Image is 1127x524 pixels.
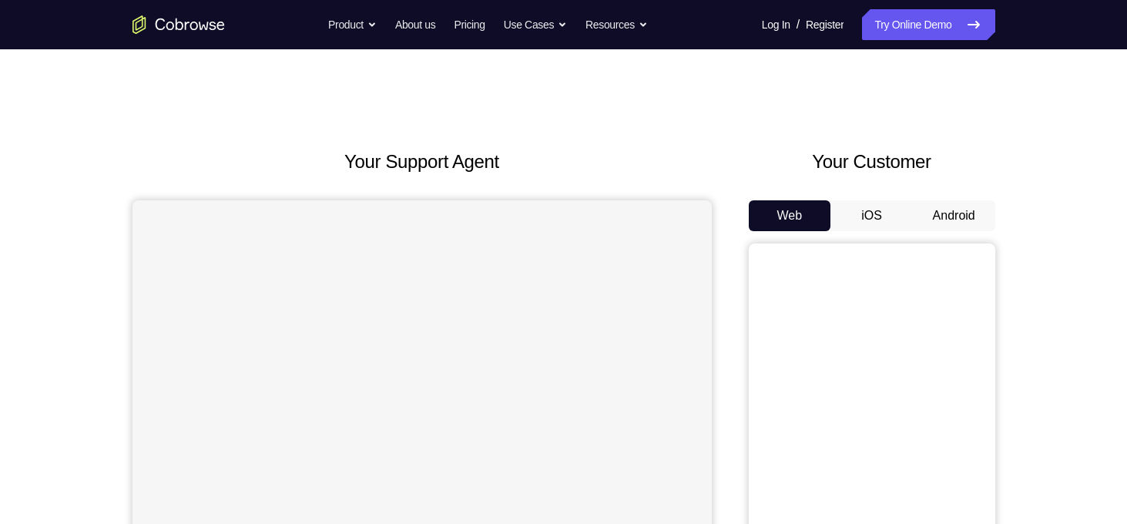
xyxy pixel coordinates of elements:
[749,200,831,231] button: Web
[585,9,648,40] button: Resources
[830,200,913,231] button: iOS
[328,9,377,40] button: Product
[132,148,712,176] h2: Your Support Agent
[395,9,435,40] a: About us
[132,15,225,34] a: Go to the home page
[504,9,567,40] button: Use Cases
[454,9,485,40] a: Pricing
[806,9,844,40] a: Register
[913,200,995,231] button: Android
[862,9,995,40] a: Try Online Demo
[762,9,790,40] a: Log In
[797,15,800,34] span: /
[749,148,995,176] h2: Your Customer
